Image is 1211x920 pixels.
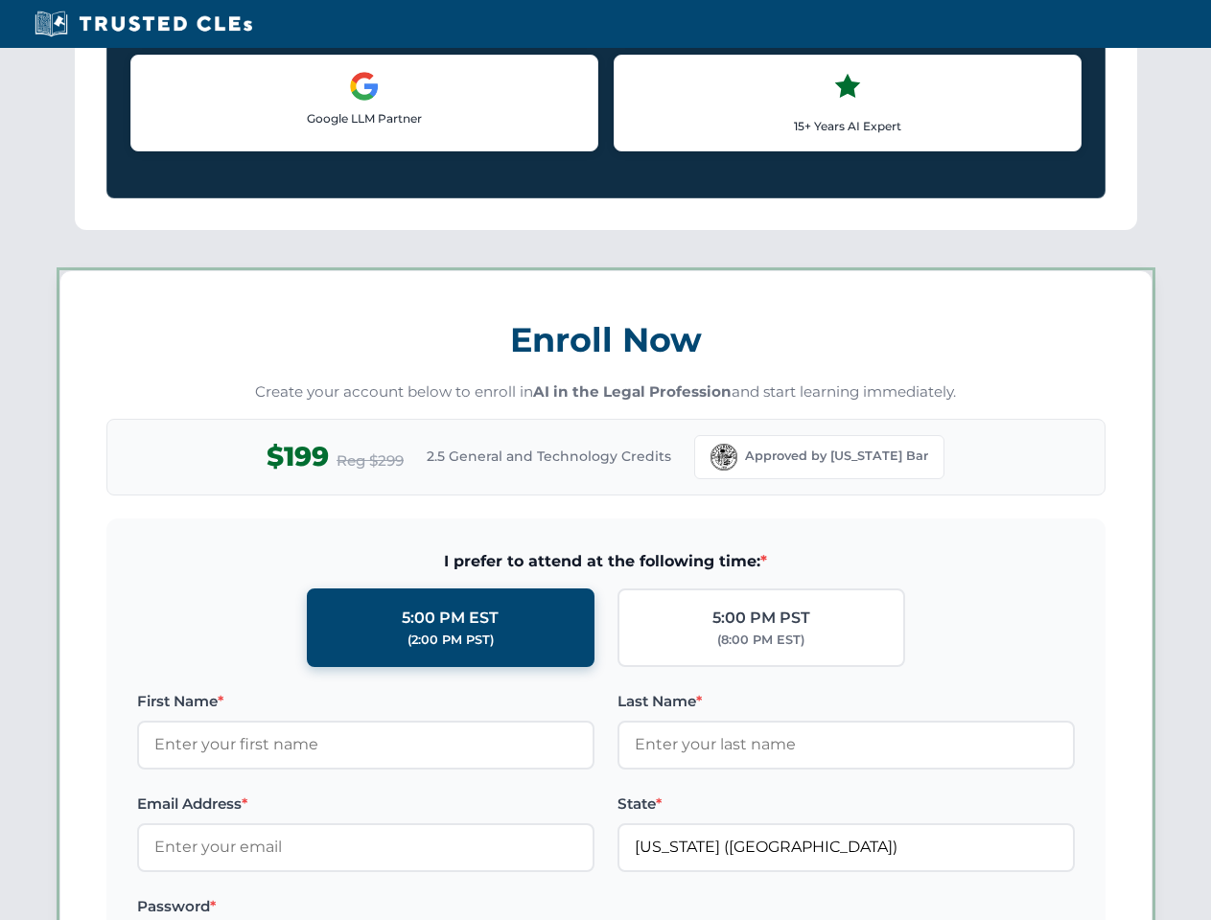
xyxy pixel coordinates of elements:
img: Google [349,71,380,102]
p: 15+ Years AI Expert [630,117,1065,135]
img: Florida Bar [710,444,737,471]
p: Create your account below to enroll in and start learning immediately. [106,381,1106,403]
div: 5:00 PM PST [712,606,810,631]
input: Enter your first name [137,721,594,769]
input: Enter your last name [617,721,1075,769]
h3: Enroll Now [106,310,1106,370]
img: Trusted CLEs [29,10,258,38]
strong: AI in the Legal Profession [533,382,732,401]
input: Enter your email [137,823,594,871]
label: Last Name [617,690,1075,713]
label: Password [137,895,594,918]
input: Florida (FL) [617,823,1075,871]
span: $199 [267,435,329,478]
span: 2.5 General and Technology Credits [427,446,671,467]
span: I prefer to attend at the following time: [137,549,1075,574]
label: State [617,793,1075,816]
span: Reg $299 [337,449,404,472]
div: (8:00 PM EST) [717,631,804,650]
div: 5:00 PM EST [402,606,499,631]
p: Google LLM Partner [147,109,582,127]
div: (2:00 PM PST) [408,631,494,650]
label: Email Address [137,793,594,816]
label: First Name [137,690,594,713]
span: Approved by [US_STATE] Bar [745,447,928,466]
